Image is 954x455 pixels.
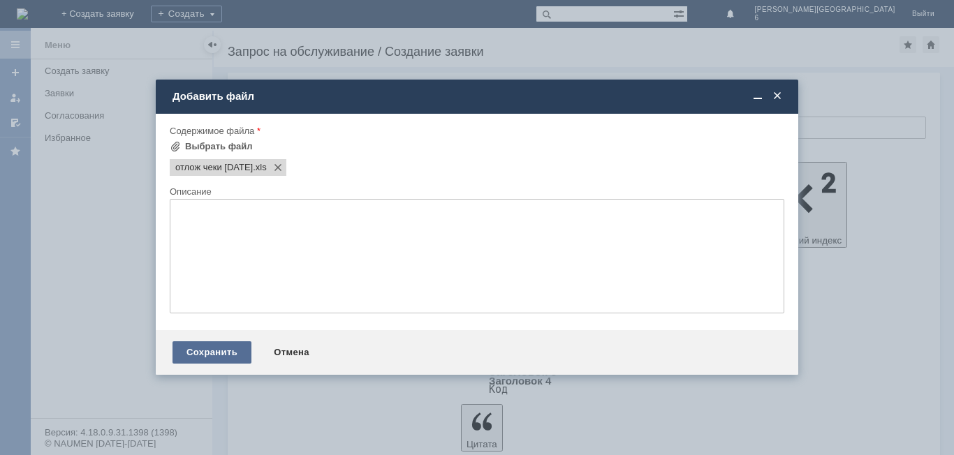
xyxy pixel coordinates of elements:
div: Содержимое файла [170,126,781,135]
div: Описание [170,187,781,196]
div: Выбрать файл [185,141,253,152]
span: Свернуть (Ctrl + M) [751,90,765,103]
span: отлож чеки 08.09.25.xls [253,162,267,173]
div: Добавить файл [173,90,784,103]
span: отлож чеки 08.09.25.xls [175,162,253,173]
span: Закрыть [770,90,784,103]
div: Просьба удалить отложенные чеки за [DATE] [6,6,204,28]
